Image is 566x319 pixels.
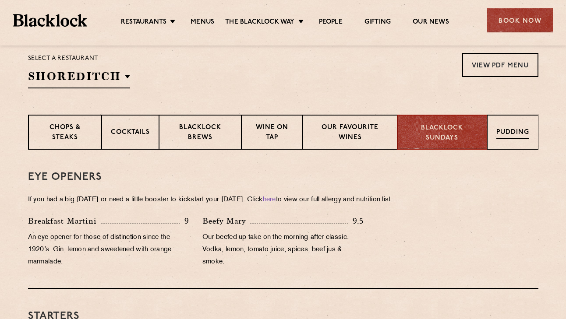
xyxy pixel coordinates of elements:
a: The Blacklock Way [225,18,294,28]
p: Breakfast Martini [28,215,101,227]
p: Chops & Steaks [38,123,92,144]
p: 9 [180,215,189,227]
p: Wine on Tap [251,123,294,144]
p: Beefy Mary [202,215,250,227]
p: Select a restaurant [28,53,130,64]
div: Book Now [487,8,553,32]
p: Blacklock Brews [168,123,232,144]
a: Gifting [364,18,391,28]
img: BL_Textured_Logo-footer-cropped.svg [13,14,87,26]
a: here [263,196,276,203]
p: Pudding [496,128,529,139]
p: Our beefed up take on the morning-after classic. Vodka, lemon, tomato juice, spices, beef jus & s... [202,231,364,268]
a: View PDF Menu [462,53,538,77]
h3: Eye openers [28,172,538,183]
p: Blacklock Sundays [407,123,478,143]
a: People [319,18,343,28]
p: 9.5 [348,215,364,227]
a: Our News [413,18,449,28]
p: Cocktails [111,128,150,139]
p: Our favourite wines [312,123,388,144]
a: Menus [191,18,214,28]
h2: Shoreditch [28,69,130,88]
p: An eye opener for those of distinction since the 1920’s. Gin, lemon and sweetened with orange mar... [28,231,189,268]
p: If you had a big [DATE] or need a little booster to kickstart your [DATE]. Click to view our full... [28,194,538,206]
a: Restaurants [121,18,166,28]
